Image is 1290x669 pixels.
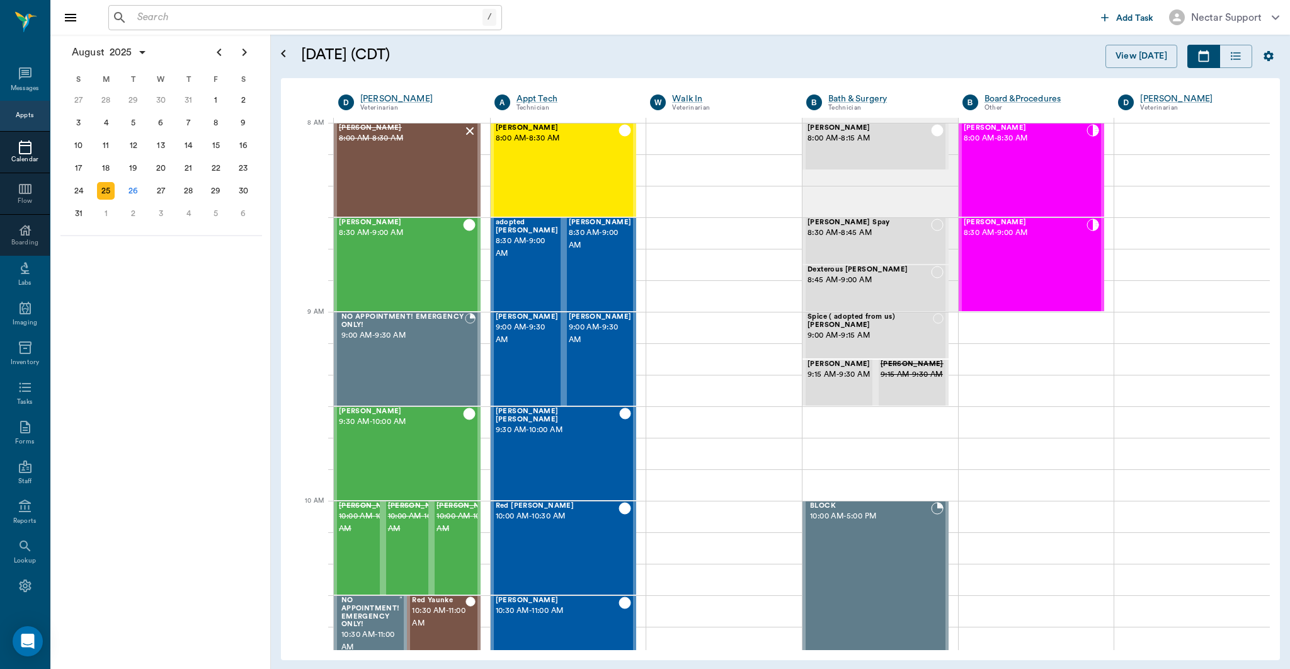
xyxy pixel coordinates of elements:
div: Sunday, August 3, 2025 [70,114,88,132]
div: B [806,94,822,110]
div: Labs [18,278,31,288]
div: Sunday, August 17, 2025 [70,159,88,177]
div: Monday, August 4, 2025 [97,114,115,132]
div: NOT_CONFIRMED, 8:30 AM - 8:45 AM [802,217,949,265]
div: Wednesday, July 30, 2025 [152,91,170,109]
span: 10:30 AM - 11:00 AM [412,605,465,630]
div: CANCELED, 9:15 AM - 9:30 AM [876,359,949,406]
span: 8:30 AM - 8:45 AM [808,227,931,239]
a: Board &Procedures [985,93,1100,105]
span: [PERSON_NAME] [388,502,451,510]
div: CHECKED_IN, 8:30 AM - 9:00 AM [959,217,1105,312]
div: Thursday, August 21, 2025 [180,159,197,177]
div: Sunday, August 31, 2025 [70,205,88,222]
span: 8:00 AM - 8:15 AM [808,132,931,145]
div: Saturday, August 2, 2025 [234,91,252,109]
div: Imaging [13,318,37,328]
span: Spice ( adopted from us) [PERSON_NAME] [808,313,933,329]
div: Veterinarian [672,103,787,113]
div: S [65,70,93,89]
div: Friday, August 15, 2025 [207,137,225,154]
div: Tasks [17,397,33,407]
span: 9:15 AM - 9:30 AM [881,369,944,381]
div: Monday, August 18, 2025 [97,159,115,177]
button: Add Task [1096,6,1159,29]
button: Open calendar [276,30,291,78]
span: [PERSON_NAME] [964,124,1087,132]
div: Monday, August 25, 2025 [97,182,115,200]
span: [PERSON_NAME] [881,360,944,369]
span: 10:00 AM - 10:30 AM [388,510,451,535]
span: August [69,43,107,61]
div: Saturday, August 16, 2025 [234,137,252,154]
input: Search [132,9,482,26]
span: [PERSON_NAME] [496,313,559,321]
span: NO APPOINTMENT! EMERGENCY ONLY! [341,597,399,629]
span: [PERSON_NAME] [964,219,1087,227]
button: Previous page [207,40,232,65]
div: Technician [517,103,632,113]
div: Sunday, August 10, 2025 [70,137,88,154]
span: 8:00 AM - 8:30 AM [964,132,1087,145]
span: Dexterous [PERSON_NAME] [808,266,931,274]
div: CANCELED, 10:00 AM - 10:30 AM [431,501,481,595]
div: CHECKED_OUT, 9:30 AM - 10:00 AM [491,406,637,501]
div: Appt Tech [517,93,632,105]
div: Thursday, August 28, 2025 [180,182,197,200]
div: Saturday, September 6, 2025 [234,205,252,222]
span: [PERSON_NAME] [808,124,931,132]
div: CHECKED_OUT, 8:00 AM - 8:30 AM [491,123,637,217]
button: Next page [232,40,257,65]
div: Wednesday, August 20, 2025 [152,159,170,177]
h5: [DATE] (CDT) [301,45,632,65]
div: 8 AM [291,117,324,148]
span: [PERSON_NAME] [808,360,870,369]
a: Walk In [672,93,787,105]
span: [PERSON_NAME] [339,502,402,510]
div: Thursday, August 14, 2025 [180,137,197,154]
div: T [174,70,202,89]
div: Tuesday, July 29, 2025 [125,91,142,109]
span: 8:30 AM - 9:00 AM [964,227,1087,239]
div: Inventory [11,358,39,367]
div: Monday, August 11, 2025 [97,137,115,154]
span: 9:00 AM - 9:30 AM [569,321,632,346]
div: Saturday, August 23, 2025 [234,159,252,177]
div: Staff [18,477,31,486]
span: [PERSON_NAME] [569,219,632,227]
span: 9:00 AM - 9:30 AM [341,329,465,342]
span: [PERSON_NAME] [496,597,619,605]
div: Veterinarian [1140,103,1255,113]
div: Wednesday, August 6, 2025 [152,114,170,132]
span: 8:30 AM - 9:00 AM [496,235,559,260]
span: 10:30 AM - 11:00 AM [496,605,619,617]
span: 9:00 AM - 9:30 AM [496,321,559,346]
div: B [962,94,978,110]
div: Bath & Surgery [828,93,944,105]
span: 8:00 AM - 8:30 AM [339,132,463,145]
div: Wednesday, September 3, 2025 [152,205,170,222]
div: Friday, August 8, 2025 [207,114,225,132]
div: CHECKED_OUT, 10:00 AM - 10:30 AM [491,501,637,595]
div: CHECKED_OUT, 9:00 AM - 9:30 AM [564,312,637,406]
div: W [650,94,666,110]
span: [PERSON_NAME] [339,219,463,227]
div: CHECKED_OUT, 8:00 AM - 8:15 AM [802,123,949,170]
div: Veterinarian [360,103,476,113]
span: 10:00 AM - 10:30 AM [339,510,402,535]
div: Technician [828,103,944,113]
div: Lookup [14,556,36,566]
a: [PERSON_NAME] [360,93,476,105]
span: 8:30 AM - 9:00 AM [339,227,463,239]
div: Friday, September 5, 2025 [207,205,225,222]
div: Wednesday, August 27, 2025 [152,182,170,200]
div: / [482,9,496,26]
div: CHECKED_OUT, 9:00 AM - 9:30 AM [491,312,564,406]
button: August2025 [66,40,154,65]
div: Reports [13,517,37,526]
div: T [120,70,147,89]
div: Tuesday, September 2, 2025 [125,205,142,222]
